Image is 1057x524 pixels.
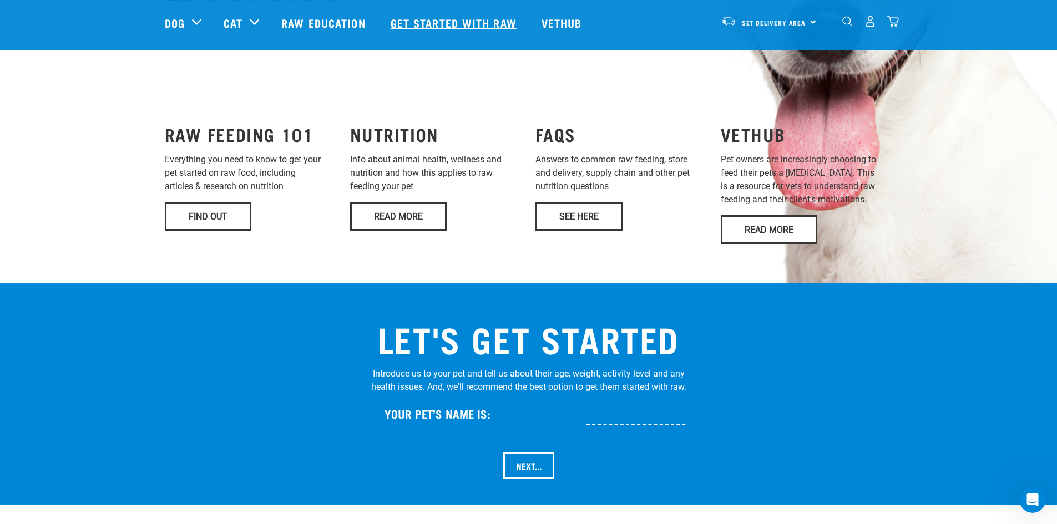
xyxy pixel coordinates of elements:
img: van-moving.png [721,16,736,26]
h3: FAQS [535,124,707,144]
input: Next... [503,452,554,479]
p: Everything you need to know to get your pet started on raw food, including articles & research on... [165,153,337,193]
a: Vethub [530,1,596,45]
h3: NUTRITION [350,124,522,144]
a: Read More [721,215,817,244]
a: See Here [535,202,623,231]
a: Dog [165,14,185,31]
span: Set Delivery Area [742,21,806,24]
h4: Your Pet’s name is: [385,407,490,420]
img: home-icon@2x.png [887,16,899,27]
h3: RAW FEEDING 101 [165,124,337,144]
iframe: Intercom live chat [1019,486,1046,513]
p: Info about animal health, wellness and nutrition and how this applies to raw feeding your pet [350,153,522,193]
img: home-icon-1@2x.png [842,16,853,27]
h3: VETHUB [721,124,893,144]
p: Introduce us to your pet and tell us about their age, weight, activity level and any health issue... [371,367,686,394]
a: Read More [350,202,447,231]
p: Pet owners are increasingly choosing to feed their pets a [MEDICAL_DATA]. This is a resource for ... [721,153,893,206]
img: user.png [864,16,876,27]
a: Find Out [165,202,251,231]
a: Raw Education [270,1,379,45]
p: Answers to common raw feeding, store and delivery, supply chain and other pet nutrition questions [535,153,707,193]
a: Get started with Raw [380,1,530,45]
a: Cat [224,14,242,31]
h2: LET'S GET STARTED [371,318,686,358]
